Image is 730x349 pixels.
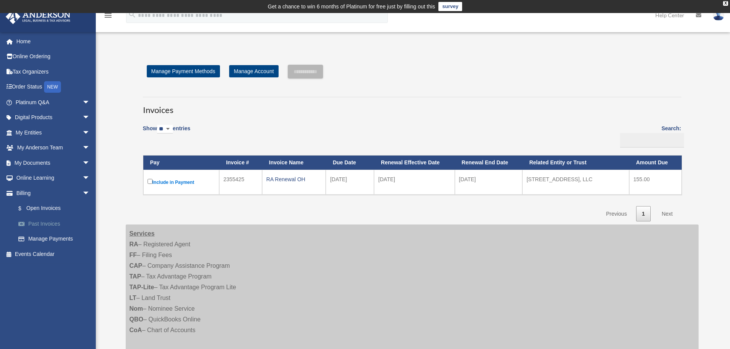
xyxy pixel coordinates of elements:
[143,156,219,170] th: Pay: activate to sort column descending
[326,170,374,195] td: [DATE]
[128,10,136,19] i: search
[130,262,143,269] strong: CAP
[374,156,454,170] th: Renewal Effective Date: activate to sort column ascending
[5,110,102,125] a: Digital Productsarrow_drop_down
[143,124,190,141] label: Show entries
[636,206,651,222] a: 1
[656,206,679,222] a: Next
[617,124,681,147] label: Search:
[130,316,143,323] strong: QBO
[455,156,523,170] th: Renewal End Date: activate to sort column ascending
[455,170,523,195] td: [DATE]
[148,179,153,184] input: Include in Payment
[5,246,102,262] a: Events Calendar
[5,185,102,201] a: Billingarrow_drop_down
[103,13,113,20] a: menu
[130,230,155,237] strong: Services
[82,125,98,141] span: arrow_drop_down
[5,95,102,110] a: Platinum Q&Aarrow_drop_down
[130,252,137,258] strong: FF
[143,97,681,116] h3: Invoices
[11,231,102,247] a: Manage Payments
[23,204,26,213] span: $
[5,140,102,156] a: My Anderson Teamarrow_drop_down
[11,216,102,231] a: Past Invoices
[130,273,141,280] strong: TAP
[157,125,173,134] select: Showentries
[326,156,374,170] th: Due Date: activate to sort column ascending
[11,201,98,216] a: $Open Invoices
[5,79,102,95] a: Order StatusNEW
[374,170,454,195] td: [DATE]
[5,64,102,79] a: Tax Organizers
[5,34,102,49] a: Home
[148,177,215,187] label: Include in Payment
[130,295,136,301] strong: LT
[723,1,728,6] div: close
[44,81,61,93] div: NEW
[3,9,73,24] img: Anderson Advisors Platinum Portal
[82,110,98,126] span: arrow_drop_down
[5,170,102,186] a: Online Learningarrow_drop_down
[130,241,138,247] strong: RA
[219,170,262,195] td: 2355425
[5,125,102,140] a: My Entitiesarrow_drop_down
[600,206,632,222] a: Previous
[82,185,98,201] span: arrow_drop_down
[713,10,724,21] img: User Pic
[130,284,154,290] strong: TAP-Lite
[262,156,326,170] th: Invoice Name: activate to sort column ascending
[147,65,220,77] a: Manage Payment Methods
[130,327,142,333] strong: CoA
[522,156,629,170] th: Related Entity or Trust: activate to sort column ascending
[620,133,684,147] input: Search:
[5,155,102,170] a: My Documentsarrow_drop_down
[629,156,682,170] th: Amount Due: activate to sort column ascending
[130,305,143,312] strong: Nom
[82,140,98,156] span: arrow_drop_down
[82,95,98,110] span: arrow_drop_down
[229,65,278,77] a: Manage Account
[82,170,98,186] span: arrow_drop_down
[82,155,98,171] span: arrow_drop_down
[103,11,113,20] i: menu
[438,2,462,11] a: survey
[219,156,262,170] th: Invoice #: activate to sort column ascending
[629,170,682,195] td: 155.00
[268,2,435,11] div: Get a chance to win 6 months of Platinum for free just by filling out this
[266,174,322,185] div: RA Renewal OH
[522,170,629,195] td: [STREET_ADDRESS], LLC
[5,49,102,64] a: Online Ordering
